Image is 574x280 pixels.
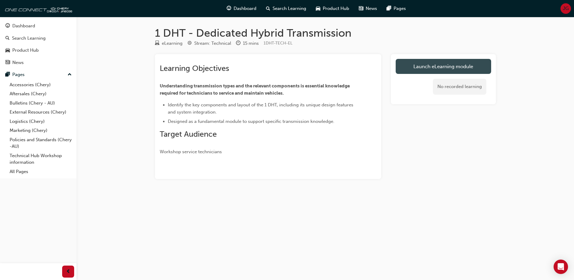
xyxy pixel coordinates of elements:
div: No recorded learning [433,79,486,95]
span: car-icon [316,5,320,12]
span: Learning resource code [264,41,292,46]
div: Product Hub [12,47,39,54]
div: News [12,59,24,66]
div: eLearning [162,40,183,47]
span: clock-icon [236,41,240,46]
span: prev-icon [66,268,71,275]
span: Workshop service technicians [160,149,222,154]
a: Dashboard [2,20,74,32]
span: pages-icon [5,72,10,78]
a: All Pages [7,167,74,176]
span: JG [563,5,569,12]
div: Type [155,40,183,47]
button: Pages [2,69,74,80]
a: Marketing (Chery) [7,126,74,135]
span: guage-icon [5,23,10,29]
span: search-icon [5,36,10,41]
div: 15 mins [243,40,259,47]
a: search-iconSearch Learning [261,2,311,15]
span: up-icon [68,71,72,79]
div: Stream [187,40,231,47]
span: news-icon [359,5,363,12]
div: Open Intercom Messenger [554,260,568,274]
a: Logistics (Chery) [7,117,74,126]
span: Dashboard [234,5,256,12]
div: Stream: Technical [194,40,231,47]
span: Search Learning [273,5,306,12]
div: Pages [12,71,25,78]
a: guage-iconDashboard [222,2,261,15]
a: Accessories (Chery) [7,80,74,90]
span: Identify the key components and layout of the 1 DHT, including its unique design features and sys... [168,102,355,115]
span: Understanding transmission types and the relevant components is essential knowledge required for ... [160,83,351,96]
a: car-iconProduct Hub [311,2,354,15]
a: Technical Hub Workshop information [7,151,74,167]
h1: 1 DHT - Dedicated Hybrid Transmission [155,26,496,40]
img: oneconnect [3,2,72,14]
button: JG [560,3,571,14]
span: car-icon [5,48,10,53]
span: search-icon [266,5,270,12]
a: Search Learning [2,33,74,44]
a: news-iconNews [354,2,382,15]
a: pages-iconPages [382,2,411,15]
a: Policies and Standards (Chery -AU) [7,135,74,151]
a: Aftersales (Chery) [7,89,74,99]
span: target-icon [187,41,192,46]
a: News [2,57,74,68]
button: DashboardSearch LearningProduct HubNews [2,19,74,69]
span: Learning Objectives [160,64,229,73]
span: learningResourceType_ELEARNING-icon [155,41,159,46]
span: guage-icon [227,5,231,12]
span: Pages [394,5,406,12]
span: pages-icon [387,5,391,12]
span: Product Hub [323,5,349,12]
a: Launch eLearning module [396,59,491,74]
a: Bulletins (Chery - AU) [7,99,74,108]
div: Dashboard [12,23,35,29]
span: news-icon [5,60,10,65]
a: External Resources (Chery) [7,108,74,117]
a: Product Hub [2,45,74,56]
div: Duration [236,40,259,47]
div: Search Learning [12,35,46,42]
span: Target Audience [160,129,217,139]
span: News [366,5,377,12]
span: Designed as a fundamental module to support specific transmission knowledge. [168,119,334,124]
